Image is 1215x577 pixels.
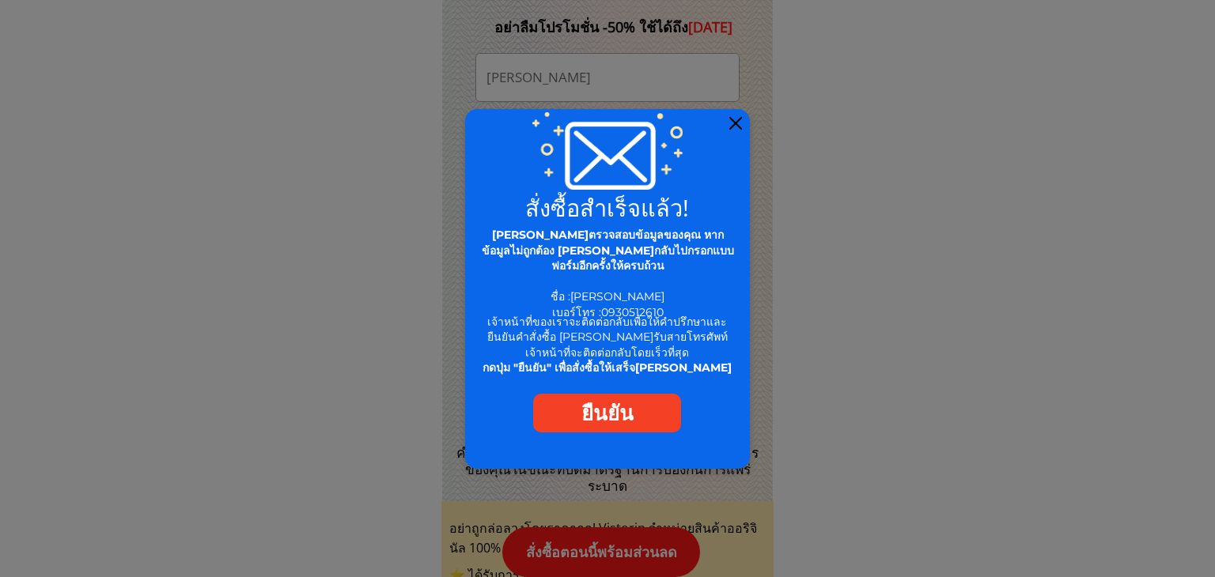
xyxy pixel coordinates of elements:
h2: สั่งซื้อสำเร็จแล้ว! [475,196,740,219]
a: ยืนยัน [533,394,681,432]
div: ชื่อ : เบอร์โทร : [479,228,737,321]
span: กดปุ่ม "ยืนยัน" เพื่อสั่งซื้อให้เสร็จ[PERSON_NAME] [483,360,732,375]
span: [PERSON_NAME] [570,289,664,304]
span: [PERSON_NAME]ตรวจสอบข้อมูลของคุณ หากข้อมูลไม่ถูกต้อง [PERSON_NAME]กลับไปกรอกแบบฟอร์มอีกครั้งให้คร... [482,228,734,273]
span: 0930512610 [601,305,664,319]
div: เจ้าหน้าที่ของเราจะติดต่อกลับเพื่อให้คำปรึกษาและยืนยันคำสั่งซื้อ [PERSON_NAME]รับสายโทรศัพท์ เจ้า... [479,315,736,376]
